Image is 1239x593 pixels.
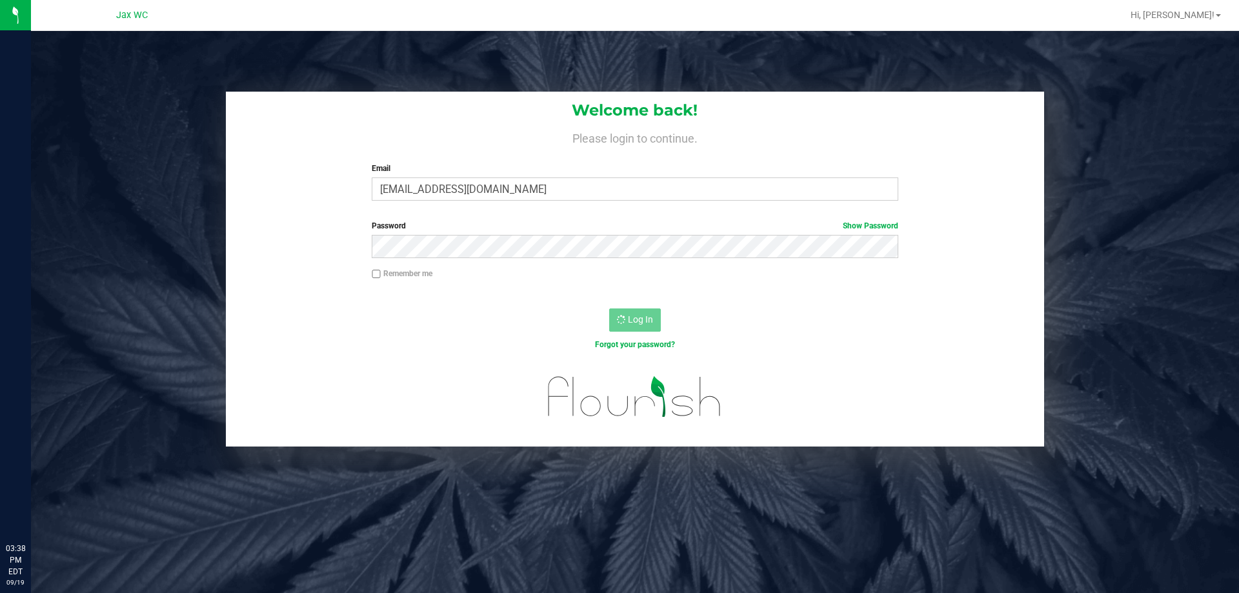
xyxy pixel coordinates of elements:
[116,10,148,21] span: Jax WC
[226,129,1044,145] h4: Please login to continue.
[372,268,432,279] label: Remember me
[595,340,675,349] a: Forgot your password?
[6,543,25,578] p: 03:38 PM EDT
[372,221,406,230] span: Password
[1131,10,1214,20] span: Hi, [PERSON_NAME]!
[609,308,661,332] button: Log In
[532,364,737,430] img: flourish_logo.svg
[372,163,898,174] label: Email
[628,314,653,325] span: Log In
[6,578,25,587] p: 09/19
[843,221,898,230] a: Show Password
[372,270,381,279] input: Remember me
[226,102,1044,119] h1: Welcome back!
